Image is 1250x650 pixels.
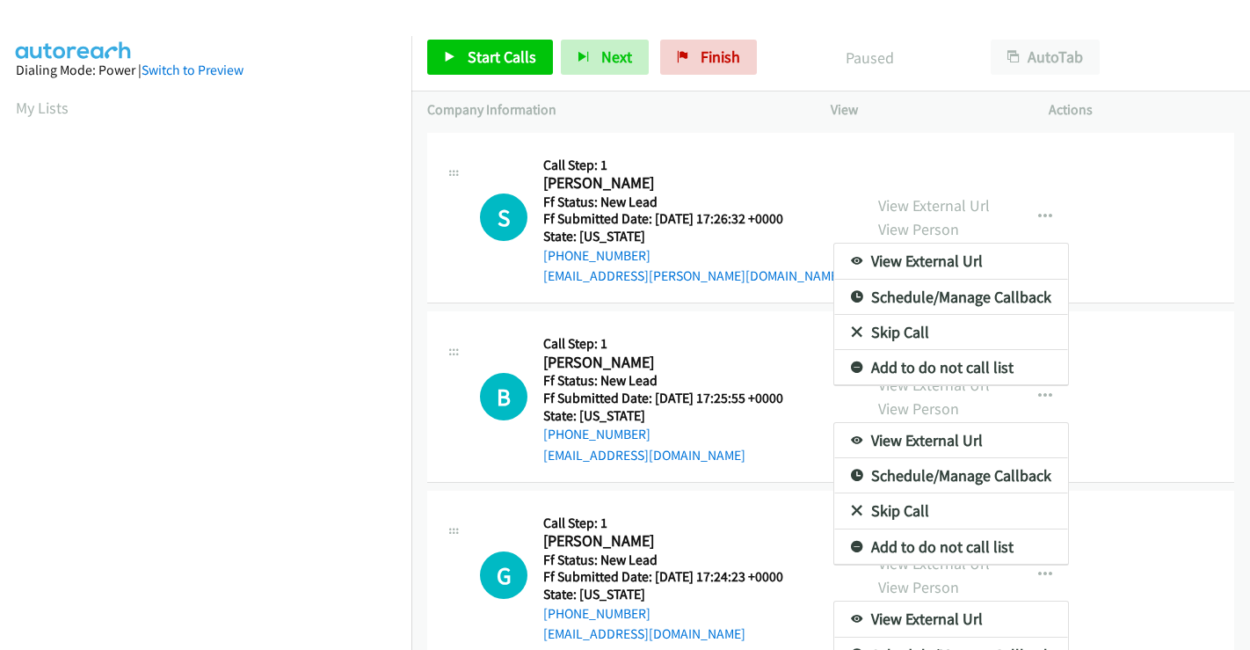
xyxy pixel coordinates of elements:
a: Add to do not call list [834,529,1068,565]
a: Add to do not call list [834,350,1068,385]
a: Switch to Preview [142,62,243,78]
a: Skip Call [834,493,1068,529]
a: View External Url [834,423,1068,458]
a: View External Url [834,244,1068,279]
a: Schedule/Manage Callback [834,458,1068,493]
a: My Lists [16,98,69,118]
div: Dialing Mode: Power | [16,60,396,81]
a: Skip Call [834,315,1068,350]
a: Schedule/Manage Callback [834,280,1068,315]
a: View External Url [834,602,1068,637]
